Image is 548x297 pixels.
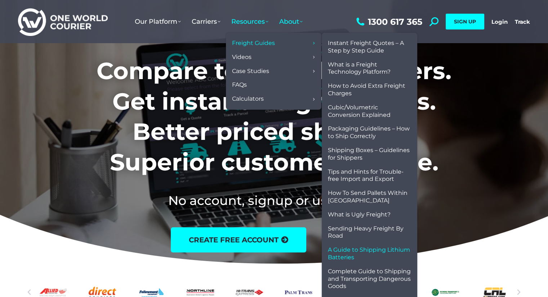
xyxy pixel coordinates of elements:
[328,40,411,55] span: Instant Freight Quotes – A Step by Step Guide
[232,95,264,103] span: Calculators
[328,211,391,219] span: What is Ugly Freight?
[328,268,411,290] span: Complete Guide to Shipping and Transporting Dangerous Goods
[328,125,411,140] span: Packaging Guidelines – How to Ship Correctly
[232,40,275,47] span: Freight Guides
[192,18,220,26] span: Carriers
[328,246,411,261] span: A Guide to Shipping Lithium Batteries
[325,36,414,58] a: Instant Freight Quotes – A Step by Step Guide
[230,78,318,92] a: FAQs
[129,10,186,33] a: Our Platform
[49,192,499,209] h2: No account, signup or usage fees
[325,265,414,293] a: Complete Guide to Shipping and Transporting Dangerous Goods
[328,168,411,183] span: Tips and Hints for Trouble-free Import and Export
[230,92,318,106] a: Calculators
[328,225,411,240] span: Sending Heavy Freight By Road
[231,18,268,26] span: Resources
[328,82,411,97] span: How to Avoid Extra Freight Charges
[232,54,251,61] span: Videos
[325,79,414,101] a: How to Avoid Extra Freight Charges
[328,189,411,205] span: How To Send Pallets Within [GEOGRAPHIC_DATA]
[279,18,303,26] span: About
[274,10,308,33] a: About
[232,81,247,89] span: FAQs
[454,18,476,25] span: SIGN UP
[230,64,318,78] a: Case Studies
[446,14,484,29] a: SIGN UP
[325,58,414,79] a: What is a Freight Technology Platform?
[135,18,181,26] span: Our Platform
[171,227,306,252] a: create free account
[230,50,318,64] a: Videos
[325,101,414,122] a: Cubic/Volumetric Conversion Explained
[325,143,414,165] a: Shipping Boxes – Guidelines for Shippers
[355,17,422,26] a: 1300 617 365
[49,56,499,177] h1: Compare top freight carriers. Get instant freight quotes. Better priced shipping. Superior custom...
[18,7,108,36] img: One World Courier
[515,18,530,25] a: Track
[232,68,269,75] span: Case Studies
[325,222,414,243] a: Sending Heavy Freight By Road
[230,36,318,50] a: Freight Guides
[328,104,411,119] span: Cubic/Volumetric Conversion Explained
[226,10,274,33] a: Resources
[328,147,411,162] span: Shipping Boxes – Guidelines for Shippers
[325,186,414,208] a: How To Send Pallets Within [GEOGRAPHIC_DATA]
[491,18,508,25] a: Login
[325,208,414,222] a: What is Ugly Freight?
[328,61,411,76] span: What is a Freight Technology Platform?
[325,165,414,187] a: Tips and Hints for Trouble-free Import and Export
[325,122,414,143] a: Packaging Guidelines – How to Ship Correctly
[186,10,226,33] a: Carriers
[325,243,414,265] a: A Guide to Shipping Lithium Batteries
